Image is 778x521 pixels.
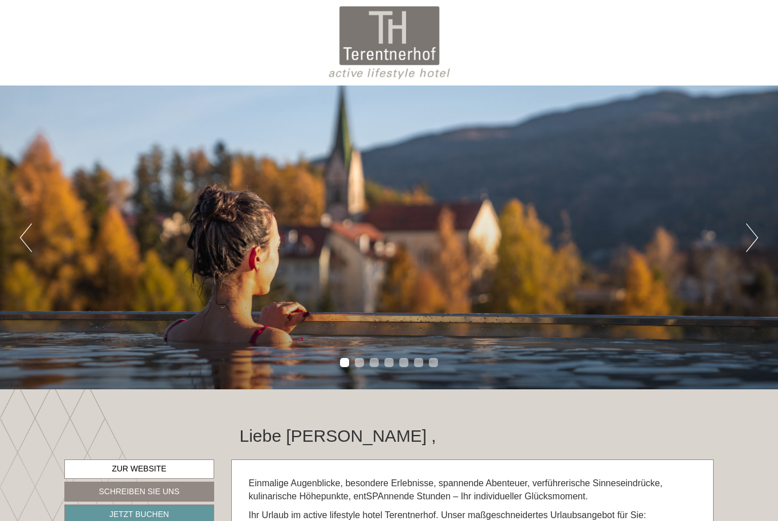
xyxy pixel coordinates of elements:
a: Zur Website [64,459,214,479]
button: Next [746,223,758,252]
h1: Liebe [PERSON_NAME] , [240,426,436,445]
a: Schreiben Sie uns [64,482,214,502]
p: Einmalige Augenblicke, besondere Erlebnisse, spannende Abenteuer, verführerische Sinneseindrücke,... [249,477,697,503]
button: Previous [20,223,32,252]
